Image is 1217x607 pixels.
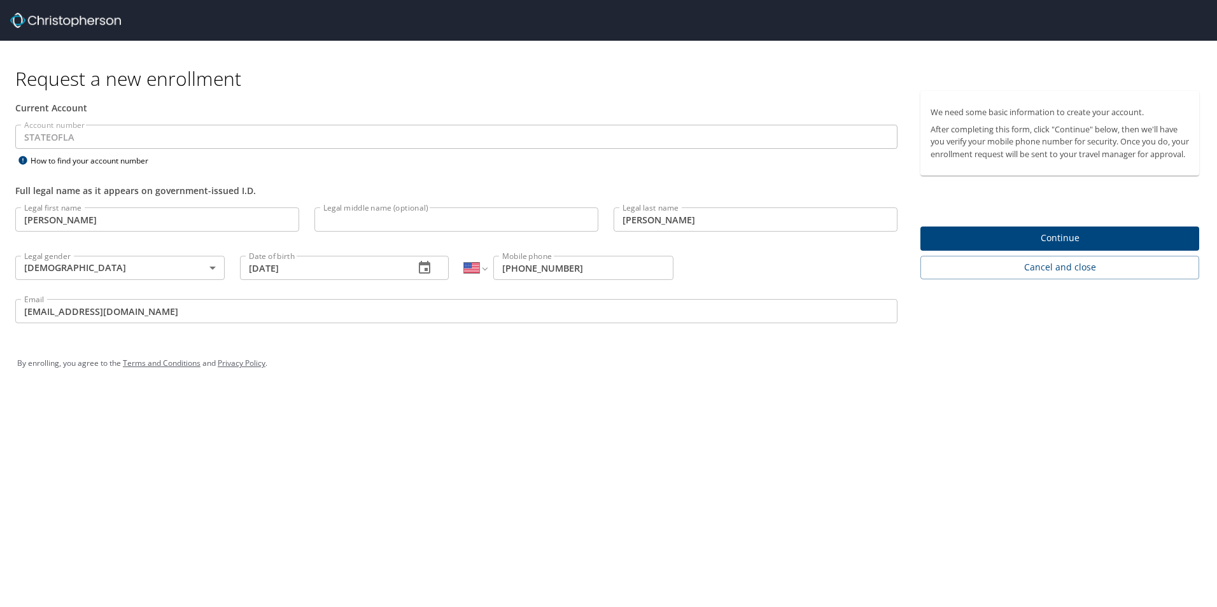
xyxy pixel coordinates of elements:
[17,347,1200,379] div: By enrolling, you agree to the and .
[15,101,897,115] div: Current Account
[920,227,1199,251] button: Continue
[10,13,121,28] img: cbt logo
[123,358,200,368] a: Terms and Conditions
[15,256,225,280] div: [DEMOGRAPHIC_DATA]
[920,256,1199,279] button: Cancel and close
[15,66,1209,91] h1: Request a new enrollment
[493,256,673,280] input: Enter phone number
[15,153,174,169] div: How to find your account number
[931,106,1189,118] p: We need some basic information to create your account.
[931,123,1189,160] p: After completing this form, click "Continue" below, then we'll have you verify your mobile phone ...
[218,358,265,368] a: Privacy Policy
[240,256,405,280] input: MM/DD/YYYY
[931,260,1189,276] span: Cancel and close
[15,184,897,197] div: Full legal name as it appears on government-issued I.D.
[931,230,1189,246] span: Continue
